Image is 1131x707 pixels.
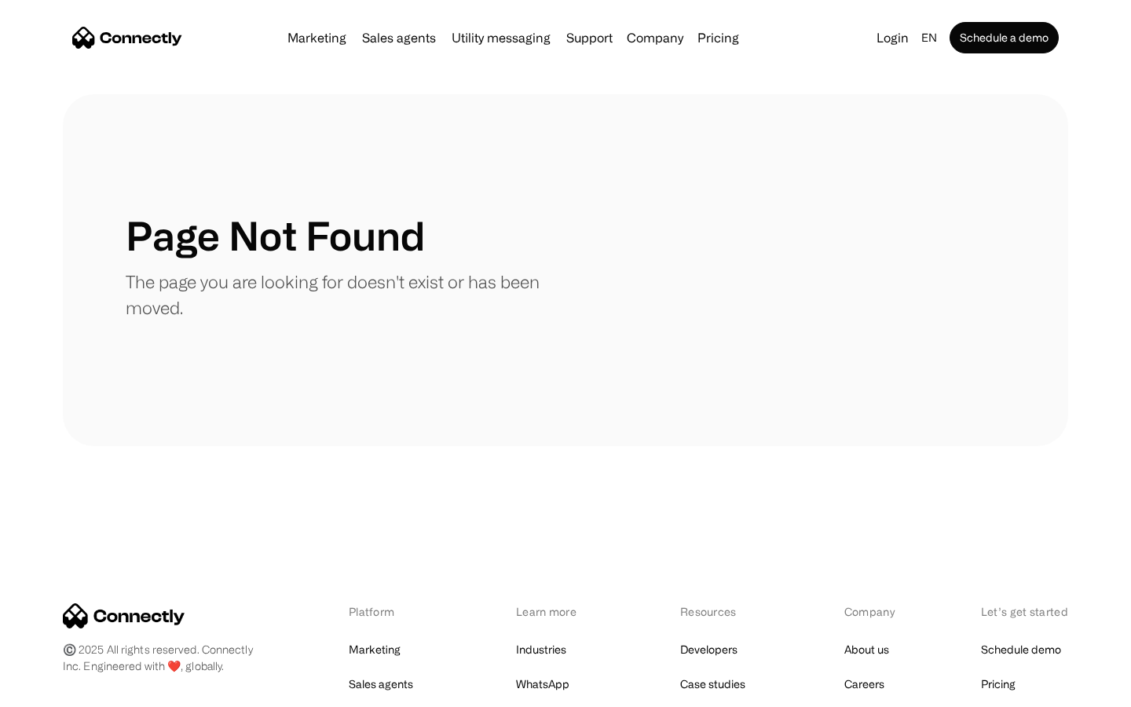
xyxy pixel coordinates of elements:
[981,639,1061,661] a: Schedule demo
[349,639,401,661] a: Marketing
[680,673,745,695] a: Case studies
[31,680,94,702] ul: Language list
[356,31,442,44] a: Sales agents
[126,269,565,321] p: The page you are looking for doesn't exist or has been moved.
[281,31,353,44] a: Marketing
[516,673,569,695] a: WhatsApp
[680,603,763,620] div: Resources
[680,639,738,661] a: Developers
[921,27,937,49] div: en
[950,22,1059,53] a: Schedule a demo
[349,603,434,620] div: Platform
[981,673,1016,695] a: Pricing
[126,212,425,259] h1: Page Not Found
[844,673,884,695] a: Careers
[627,27,683,49] div: Company
[691,31,745,44] a: Pricing
[560,31,619,44] a: Support
[870,27,915,49] a: Login
[844,603,899,620] div: Company
[516,639,566,661] a: Industries
[349,673,413,695] a: Sales agents
[445,31,557,44] a: Utility messaging
[844,639,889,661] a: About us
[981,603,1068,620] div: Let’s get started
[516,603,598,620] div: Learn more
[16,678,94,702] aside: Language selected: English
